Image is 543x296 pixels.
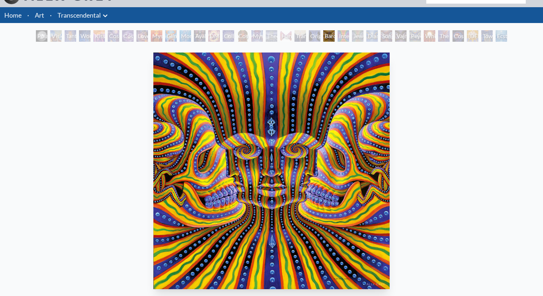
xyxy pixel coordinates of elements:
[47,7,55,23] li: ·
[409,30,421,42] div: Peyote Being
[122,30,134,42] div: Cosmic Artist
[309,30,320,42] div: Original Face
[481,30,493,42] div: Toward the One
[79,30,90,42] div: Wonder
[323,30,335,42] div: Bardo Being
[36,30,47,42] div: Polar Unity Spiral
[280,30,292,42] div: Hands that See
[24,7,32,23] li: ·
[136,30,148,42] div: Love is a Cosmic Force
[208,30,220,42] div: DMT - The Spirit Molecule
[108,30,119,42] div: Cosmic Creativity
[237,30,249,42] div: Cosmic [DEMOGRAPHIC_DATA]
[352,30,363,42] div: Jewel Being
[194,30,205,42] div: Ayahuasca Visitation
[93,30,105,42] div: Kiss of the [MEDICAL_DATA]
[266,30,277,42] div: Theologue
[338,30,349,42] div: Interbeing
[57,10,101,20] a: Transcendental
[151,30,162,42] div: Mysteriosa 2
[65,30,76,42] div: Tantra
[35,10,44,20] a: Art
[381,30,392,42] div: Song of Vajra Being
[438,30,450,42] div: The Great Turn
[366,30,378,42] div: Diamond Being
[153,53,390,289] img: Bardo-Being-2002-Alex-Grey-watermarked.jpg
[165,30,177,42] div: Glimpsing the Empyrean
[223,30,234,42] div: Collective Vision
[452,30,464,42] div: Cosmic Consciousness
[467,30,478,42] div: [DEMOGRAPHIC_DATA]
[50,30,62,42] div: Visionary Origin of Language
[294,30,306,42] div: Transfiguration
[180,30,191,42] div: Monochord
[496,30,507,42] div: Ecstasy
[395,30,407,42] div: Vajra Being
[251,30,263,42] div: Mystic Eye
[424,30,435,42] div: White Light
[4,11,22,19] a: Home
